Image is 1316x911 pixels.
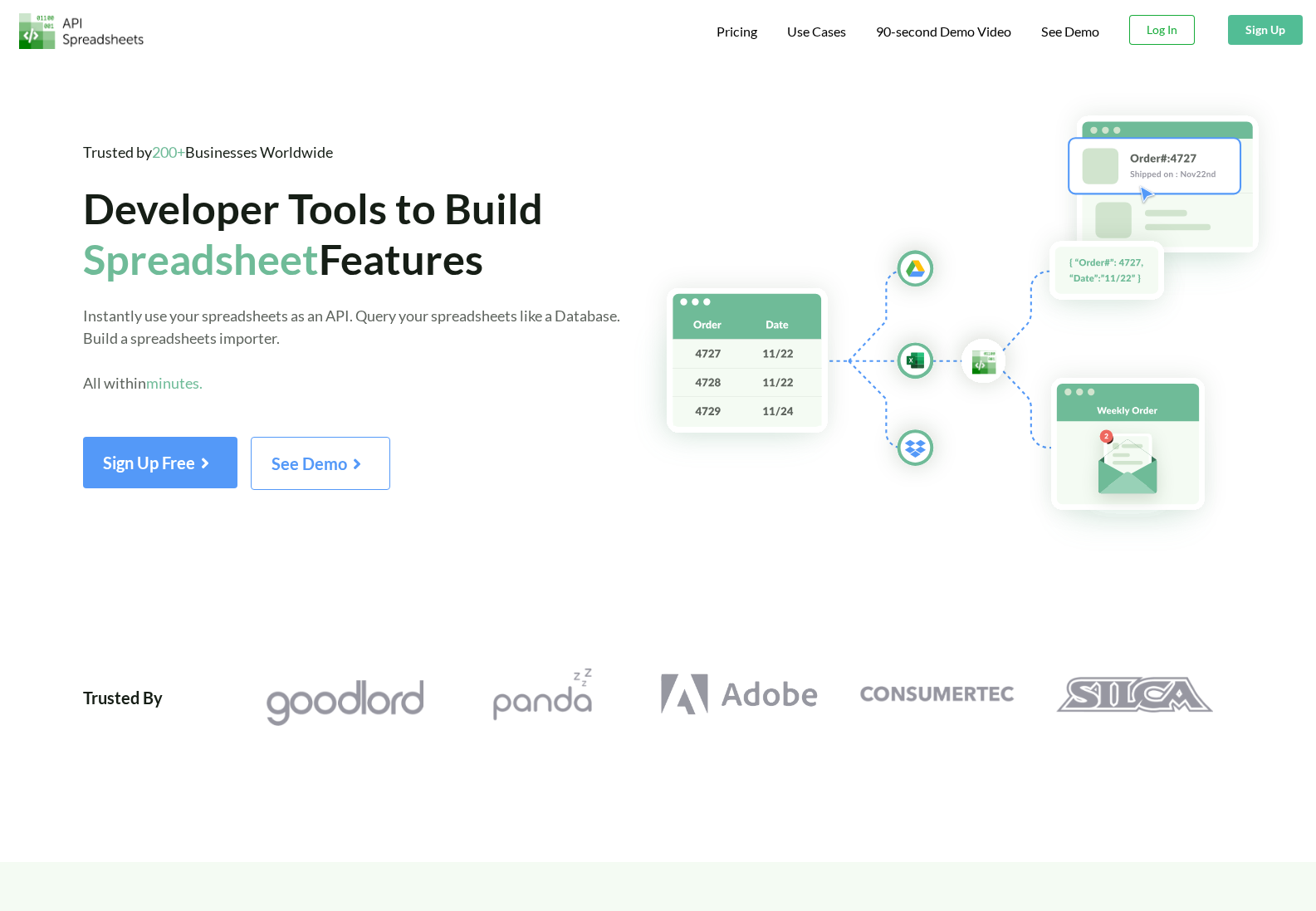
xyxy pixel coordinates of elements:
[246,669,443,729] a: Goodlord Logo
[463,669,621,721] img: Pandazzz Logo
[251,459,390,473] a: See Demo
[1035,669,1233,721] a: Silca Logo
[83,669,163,729] div: Trusted By
[660,669,818,721] img: Adobe Logo
[632,91,1316,552] img: Hero Spreadsheet Flow
[1228,15,1303,45] button: Sign Up
[641,669,839,721] a: Adobe Logo
[83,233,319,284] span: Spreadsheet
[83,306,620,392] span: Instantly use your spreadsheets as an API. Query your spreadsheets like a Database. Build a sprea...
[858,669,1015,721] img: Consumertec Logo
[787,23,846,39] span: Use Cases
[272,453,369,473] span: See Demo
[83,143,333,161] span: Trusted by Businesses Worldwide
[266,677,423,729] img: Goodlord Logo
[83,183,543,284] span: Developer Tools to Build Features
[838,669,1035,721] a: Consumertec Logo
[103,453,218,473] span: Sign Up Free
[1055,669,1213,721] img: Silca Logo
[19,13,144,49] img: Logo.png
[146,374,203,392] span: minutes.
[1041,23,1099,41] a: See Demo
[717,23,757,39] span: Pricing
[443,669,641,721] a: Pandazzz Logo
[876,25,1011,38] span: 90-second Demo Video
[83,437,237,488] button: Sign Up Free
[251,437,390,490] button: See Demo
[1129,15,1195,45] button: Log In
[152,143,185,161] span: 200+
